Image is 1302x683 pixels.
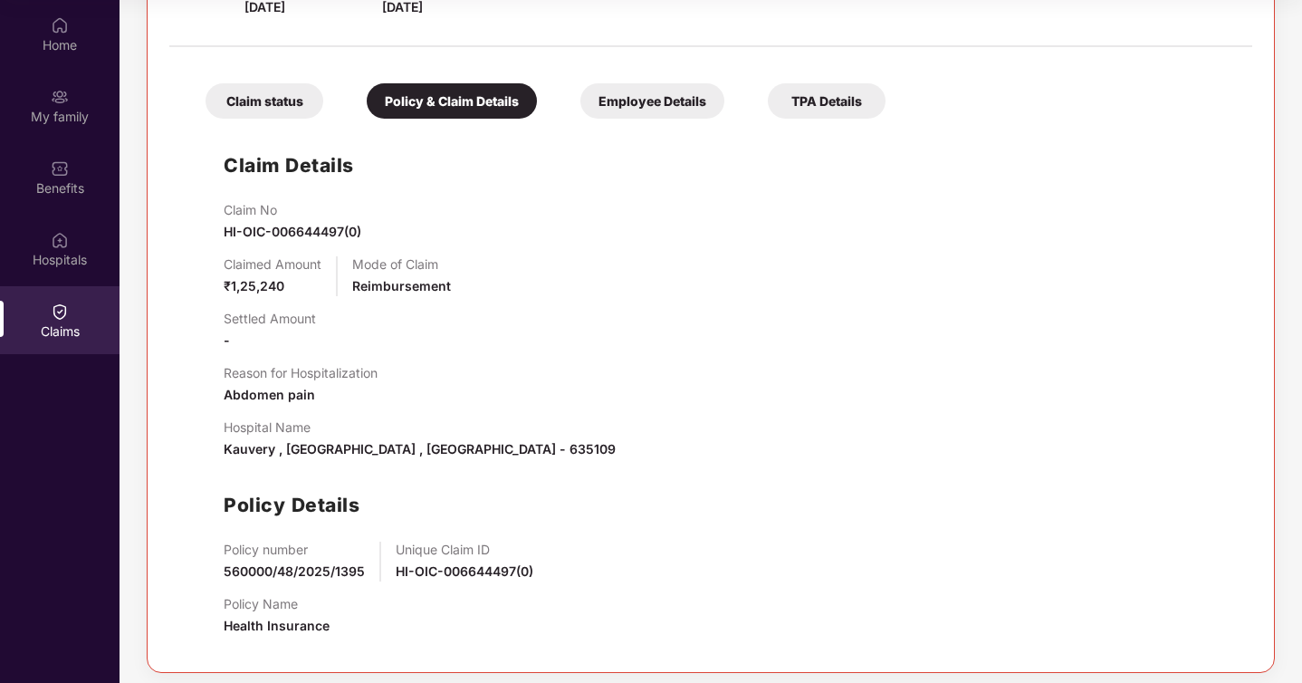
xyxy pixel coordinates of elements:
p: Claim No [224,202,361,217]
p: Unique Claim ID [396,542,533,557]
p: Policy Name [224,596,330,611]
p: Claimed Amount [224,256,321,272]
p: Mode of Claim [352,256,451,272]
div: Policy & Claim Details [367,83,537,119]
span: Health Insurance [224,618,330,633]
span: - [224,332,230,348]
div: Claim status [206,83,323,119]
img: svg+xml;base64,PHN2ZyB3aWR0aD0iMjAiIGhlaWdodD0iMjAiIHZpZXdCb3g9IjAgMCAyMCAyMCIgZmlsbD0ibm9uZSIgeG... [51,88,69,106]
p: Settled Amount [224,311,316,326]
p: Hospital Name [224,419,616,435]
h1: Claim Details [224,150,354,180]
span: HI-OIC-006644497(0) [224,224,361,239]
span: Reimbursement [352,278,451,293]
span: HI-OIC-006644497(0) [396,563,533,579]
h1: Policy Details [224,490,359,520]
span: Abdomen pain [224,387,315,402]
span: ₹1,25,240 [224,278,284,293]
img: svg+xml;base64,PHN2ZyBpZD0iQ2xhaW0iIHhtbG5zPSJodHRwOi8vd3d3LnczLm9yZy8yMDAwL3N2ZyIgd2lkdGg9IjIwIi... [51,303,69,321]
div: Employee Details [580,83,724,119]
span: 560000/48/2025/1395 [224,563,365,579]
img: svg+xml;base64,PHN2ZyBpZD0iSG9zcGl0YWxzIiB4bWxucz0iaHR0cDovL3d3dy53My5vcmcvMjAwMC9zdmciIHdpZHRoPS... [51,231,69,249]
span: Kauvery , [GEOGRAPHIC_DATA] , [GEOGRAPHIC_DATA] - 635109 [224,441,616,457]
p: Reason for Hospitalization [224,365,378,380]
div: TPA Details [768,83,886,119]
img: svg+xml;base64,PHN2ZyBpZD0iSG9tZSIgeG1sbnM9Imh0dHA6Ly93d3cudzMub3JnLzIwMDAvc3ZnIiB3aWR0aD0iMjAiIG... [51,16,69,34]
img: svg+xml;base64,PHN2ZyBpZD0iQmVuZWZpdHMiIHhtbG5zPSJodHRwOi8vd3d3LnczLm9yZy8yMDAwL3N2ZyIgd2lkdGg9Ij... [51,159,69,178]
p: Policy number [224,542,365,557]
